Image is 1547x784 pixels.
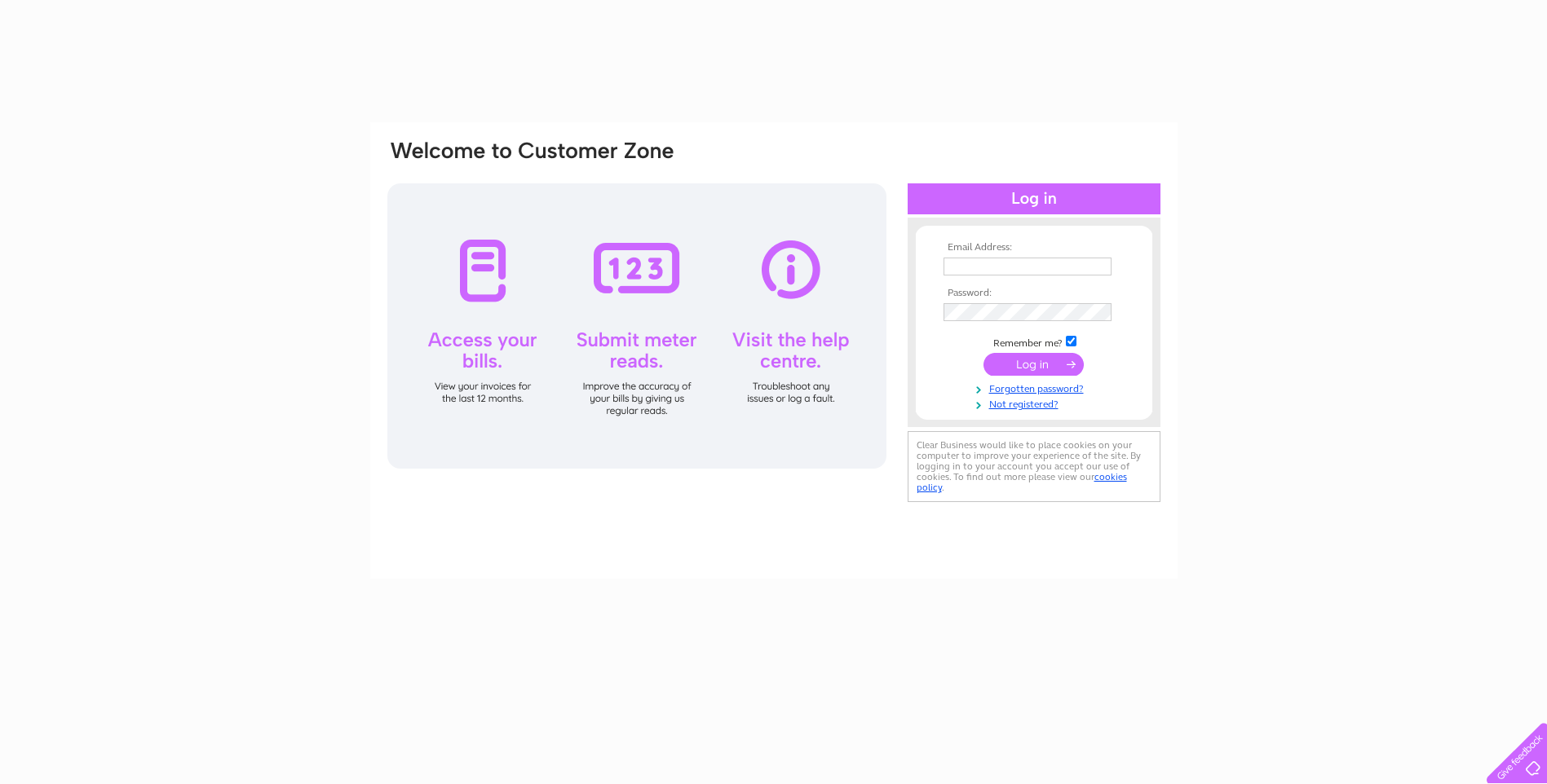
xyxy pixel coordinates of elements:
[944,380,1129,395] a: Forgotten password?
[917,471,1127,493] a: cookies policy
[944,395,1129,411] a: Not registered?
[908,431,1160,502] div: Clear Business would like to place cookies on your computer to improve your experience of the sit...
[939,333,1129,350] td: Remember me?
[939,288,1129,299] th: Password:
[939,242,1129,253] th: Email Address:
[983,353,1084,376] input: Submit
